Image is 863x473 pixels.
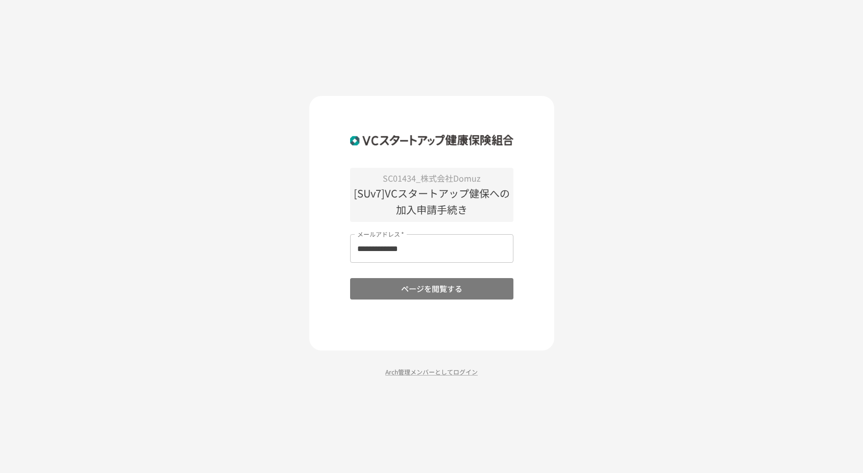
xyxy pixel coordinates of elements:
[309,367,554,377] p: Arch管理メンバーとしてログイン
[350,172,513,185] p: SC01434_株式会社Domuz
[350,185,513,218] p: [SUv7]VCスタートアップ健保への加入申請手続き
[350,127,513,153] img: ZDfHsVrhrXUoWEWGWYf8C4Fv4dEjYTEDCNvmL73B7ox
[357,230,404,238] label: メールアドレス
[350,278,513,300] button: ページを閲覧する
